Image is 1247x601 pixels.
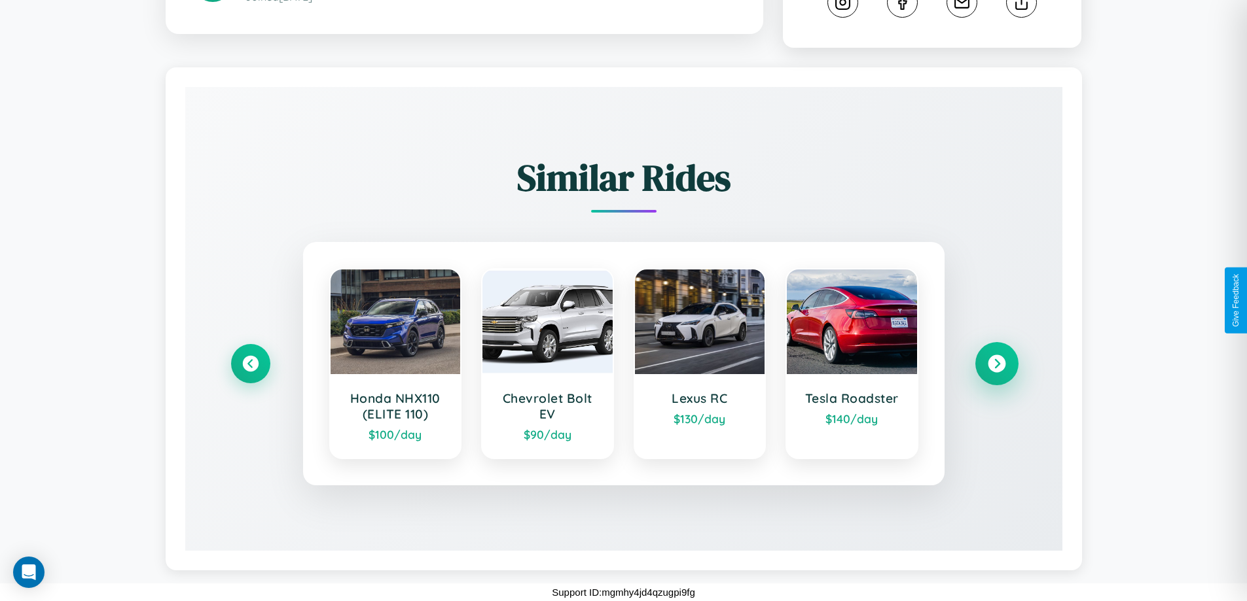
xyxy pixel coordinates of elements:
a: Chevrolet Bolt EV$90/day [481,268,614,459]
div: Open Intercom Messenger [13,557,45,588]
div: Give Feedback [1231,274,1240,327]
h3: Chevrolet Bolt EV [496,390,600,422]
h3: Honda NHX110 (ELITE 110) [344,390,448,422]
div: $ 140 /day [800,411,904,426]
a: Lexus RC$130/day [634,268,767,459]
h2: Similar Rides [231,152,1017,203]
h3: Tesla Roadster [800,390,904,406]
h3: Lexus RC [648,390,752,406]
div: $ 100 /day [344,427,448,441]
a: Tesla Roadster$140/day [786,268,918,459]
p: Support ID: mgmhy4jd4qzugpi9fg [552,583,695,601]
div: $ 90 /day [496,427,600,441]
div: $ 130 /day [648,411,752,426]
a: Honda NHX110 (ELITE 110)$100/day [329,268,462,459]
